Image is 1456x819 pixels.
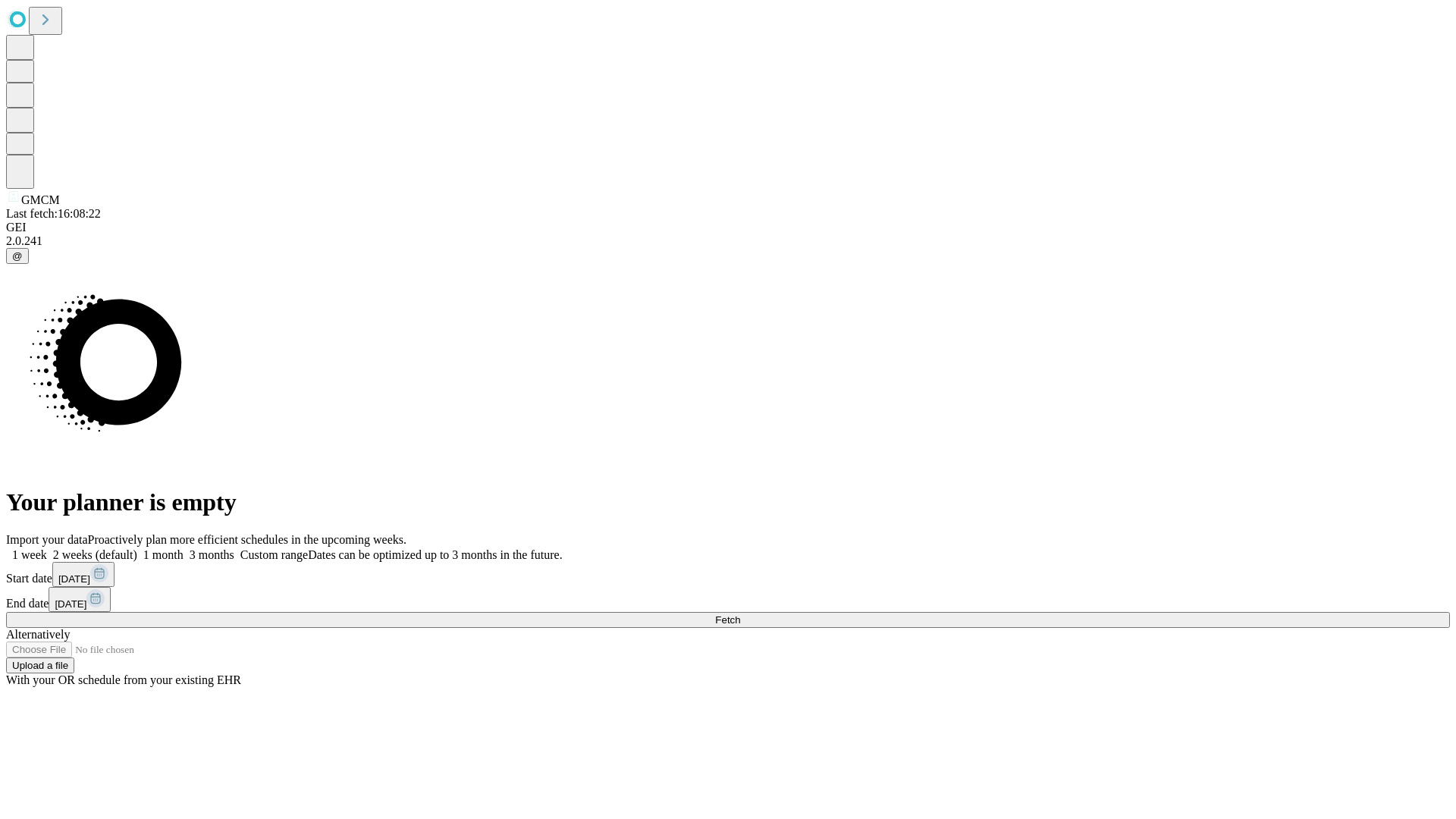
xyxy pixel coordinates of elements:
[6,533,88,546] span: Import your data
[12,548,47,561] span: 1 week
[12,250,23,262] span: @
[6,221,1450,234] div: GEI
[6,207,101,220] span: Last fetch: 16:08:22
[6,657,74,673] button: Upload a file
[58,573,90,585] span: [DATE]
[52,562,115,587] button: [DATE]
[308,548,562,561] span: Dates can be optimized up to 3 months in the future.
[6,628,70,641] span: Alternatively
[143,548,184,561] span: 1 month
[6,248,29,264] button: @
[53,548,137,561] span: 2 weeks (default)
[6,488,1450,516] h1: Your planner is empty
[715,614,740,626] span: Fetch
[6,587,1450,612] div: End date
[6,234,1450,248] div: 2.0.241
[240,548,308,561] span: Custom range
[21,193,60,206] span: GMCM
[49,587,111,612] button: [DATE]
[6,673,241,686] span: With your OR schedule from your existing EHR
[190,548,234,561] span: 3 months
[55,598,86,610] span: [DATE]
[6,612,1450,628] button: Fetch
[6,562,1450,587] div: Start date
[88,533,406,546] span: Proactively plan more efficient schedules in the upcoming weeks.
